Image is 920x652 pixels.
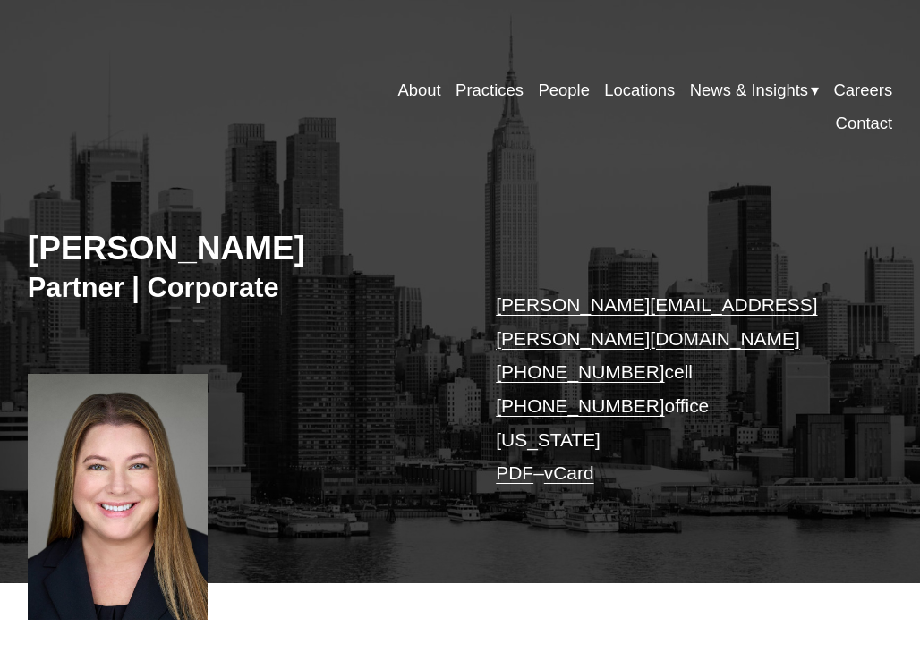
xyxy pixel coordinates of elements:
[496,462,533,483] a: PDF
[604,73,675,106] a: Locations
[496,361,664,382] a: [PHONE_NUMBER]
[538,73,589,106] a: People
[456,73,524,106] a: Practices
[28,229,460,269] h2: [PERSON_NAME]
[690,73,819,106] a: folder dropdown
[834,73,893,106] a: Careers
[496,395,664,416] a: [PHONE_NUMBER]
[496,294,817,349] a: [PERSON_NAME][EMAIL_ADDRESS][PERSON_NAME][DOMAIN_NAME]
[836,106,893,140] a: Contact
[690,75,808,105] span: News & Insights
[496,288,856,490] p: cell office [US_STATE] –
[544,462,594,483] a: vCard
[28,271,460,305] h3: Partner | Corporate
[397,73,440,106] a: About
